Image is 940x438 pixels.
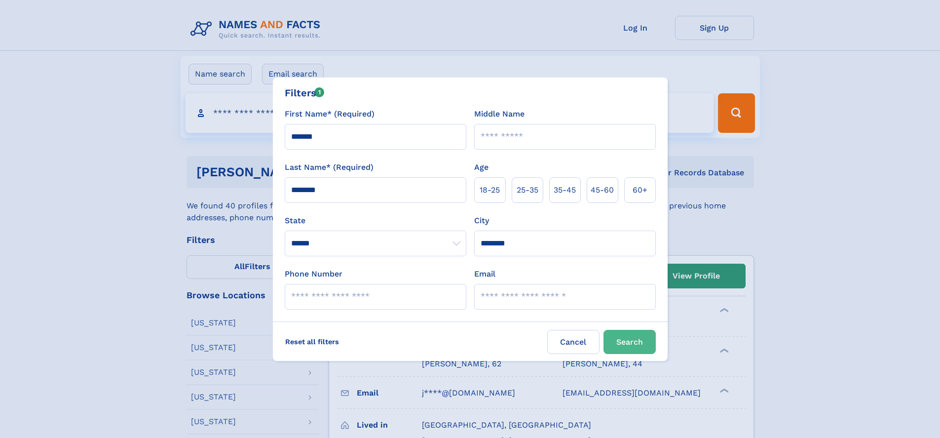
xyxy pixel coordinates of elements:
[603,330,656,354] button: Search
[480,184,500,196] span: 18‑25
[285,215,466,227] label: State
[633,184,647,196] span: 60+
[474,108,525,120] label: Middle Name
[285,268,342,280] label: Phone Number
[285,108,375,120] label: First Name* (Required)
[474,215,489,227] label: City
[474,161,489,173] label: Age
[285,161,374,173] label: Last Name* (Required)
[591,184,614,196] span: 45‑60
[279,330,345,354] label: Reset all filters
[517,184,538,196] span: 25‑35
[474,268,495,280] label: Email
[285,85,325,100] div: Filters
[554,184,576,196] span: 35‑45
[547,330,600,354] label: Cancel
